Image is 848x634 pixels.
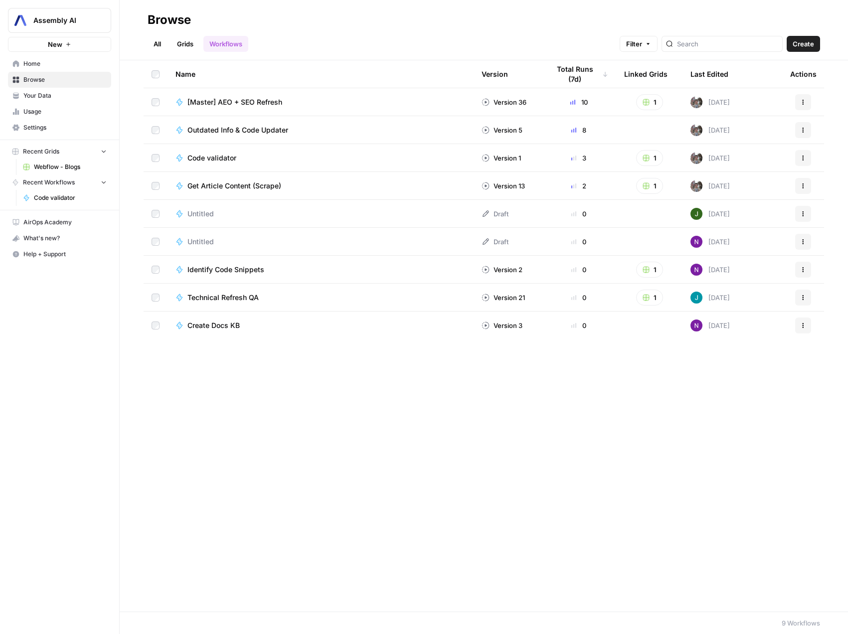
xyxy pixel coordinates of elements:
[175,209,466,219] a: Untitled
[8,56,111,72] a: Home
[787,36,820,52] button: Create
[690,180,702,192] img: a2mlt6f1nb2jhzcjxsuraj5rj4vi
[636,290,663,306] button: 1
[148,12,191,28] div: Browse
[23,178,75,187] span: Recent Workflows
[690,236,730,248] div: [DATE]
[175,237,466,247] a: Untitled
[690,292,702,304] img: aykddn03nspp7mweza4af86apy8j
[482,293,525,303] div: Version 21
[690,60,728,88] div: Last Edited
[171,36,199,52] a: Grids
[690,208,730,220] div: [DATE]
[187,153,236,163] span: Code validator
[8,230,111,246] button: What's new?
[8,144,111,159] button: Recent Grids
[175,97,466,107] a: [Master] AEO + SEO Refresh
[8,104,111,120] a: Usage
[482,181,525,191] div: Version 13
[690,319,702,331] img: kedmmdess6i2jj5txyq6cw0yj4oc
[482,153,521,163] div: Version 1
[482,60,508,88] div: Version
[782,618,820,628] div: 9 Workflows
[549,60,608,88] div: Total Runs (7d)
[620,36,658,52] button: Filter
[8,72,111,88] a: Browse
[636,178,663,194] button: 1
[482,320,522,330] div: Version 3
[624,60,668,88] div: Linked Grids
[690,124,702,136] img: a2mlt6f1nb2jhzcjxsuraj5rj4vi
[23,218,107,227] span: AirOps Academy
[187,293,259,303] span: Technical Refresh QA
[148,36,167,52] a: All
[23,107,107,116] span: Usage
[8,214,111,230] a: AirOps Academy
[636,262,663,278] button: 1
[8,120,111,136] a: Settings
[187,97,282,107] span: [Master] AEO + SEO Refresh
[482,125,522,135] div: Version 5
[8,175,111,190] button: Recent Workflows
[11,11,29,29] img: Assembly AI Logo
[33,15,94,25] span: Assembly AI
[23,91,107,100] span: Your Data
[18,159,111,175] a: Webflow - Blogs
[8,37,111,52] button: New
[793,39,814,49] span: Create
[549,153,608,163] div: 3
[23,123,107,132] span: Settings
[8,8,111,33] button: Workspace: Assembly AI
[690,236,702,248] img: kedmmdess6i2jj5txyq6cw0yj4oc
[175,181,466,191] a: Get Article Content (Scrape)
[187,320,240,330] span: Create Docs KB
[175,320,466,330] a: Create Docs KB
[187,265,264,275] span: Identify Code Snippets
[690,124,730,136] div: [DATE]
[34,193,107,202] span: Code validator
[203,36,248,52] a: Workflows
[690,96,702,108] img: a2mlt6f1nb2jhzcjxsuraj5rj4vi
[690,319,730,331] div: [DATE]
[549,125,608,135] div: 8
[175,265,466,275] a: Identify Code Snippets
[8,88,111,104] a: Your Data
[175,293,466,303] a: Technical Refresh QA
[636,150,663,166] button: 1
[690,208,702,220] img: 5v0yozua856dyxnw4lpcp45mgmzh
[187,237,214,247] span: Untitled
[34,162,107,171] span: Webflow - Blogs
[790,60,817,88] div: Actions
[23,147,59,156] span: Recent Grids
[690,264,730,276] div: [DATE]
[549,237,608,247] div: 0
[482,209,509,219] div: Draft
[175,153,466,163] a: Code validator
[690,180,730,192] div: [DATE]
[187,181,281,191] span: Get Article Content (Scrape)
[48,39,62,49] span: New
[482,265,522,275] div: Version 2
[18,190,111,206] a: Code validator
[636,94,663,110] button: 1
[690,152,702,164] img: a2mlt6f1nb2jhzcjxsuraj5rj4vi
[8,246,111,262] button: Help + Support
[482,237,509,247] div: Draft
[8,231,111,246] div: What's new?
[677,39,778,49] input: Search
[175,60,466,88] div: Name
[626,39,642,49] span: Filter
[175,125,466,135] a: Outdated Info & Code Updater
[690,264,702,276] img: kedmmdess6i2jj5txyq6cw0yj4oc
[549,293,608,303] div: 0
[549,265,608,275] div: 0
[23,75,107,84] span: Browse
[482,97,526,107] div: Version 36
[690,292,730,304] div: [DATE]
[187,209,214,219] span: Untitled
[23,59,107,68] span: Home
[187,125,288,135] span: Outdated Info & Code Updater
[690,152,730,164] div: [DATE]
[23,250,107,259] span: Help + Support
[549,209,608,219] div: 0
